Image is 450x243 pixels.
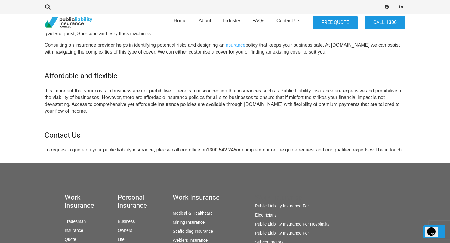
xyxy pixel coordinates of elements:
[246,12,270,33] a: FAQs
[45,17,92,28] a: pli_logotransparent
[173,193,220,201] h5: Work Insurance
[173,220,205,225] a: Mining Insurance
[365,16,405,30] a: Call 1300
[45,124,405,140] h4: Contact Us
[65,193,83,210] h5: Work Insurance
[255,204,309,217] a: Public Liability Insurance For Electricians
[397,3,405,11] a: LinkedIn
[173,211,213,216] a: Medical & Healthcare
[255,222,329,226] a: Public Liability Insurance For Hospitality
[45,147,405,153] p: To request a quote on your public liability insurance, please call our office on or complete our ...
[225,42,245,48] a: insurance
[255,193,330,201] h5: Work Insurance
[276,18,300,23] span: Contact Us
[174,18,186,23] span: Home
[199,18,211,23] span: About
[173,229,213,234] a: Scaffolding Insurance
[173,238,208,243] a: Welders Insurance
[425,219,444,237] iframe: chat widget
[217,12,246,33] a: Industry
[383,3,391,11] a: Facebook
[168,12,193,33] a: Home
[207,147,236,152] strong: 1300 542 245
[65,219,86,242] a: Tradesman Insurance Quote
[423,225,445,238] a: Back to top
[313,16,358,30] a: FREE QUOTE
[193,12,217,33] a: About
[45,42,405,55] p: Consulting an insurance provider helps in identifying potential risks and designing an policy tha...
[45,64,405,80] h4: Affordable and flexible
[45,88,405,115] p: It is important that your costs in business are not prohibitive. There is a misconception that in...
[252,18,264,23] span: FAQs
[270,12,306,33] a: Contact Us
[118,193,138,210] h5: Personal Insurance
[42,4,54,10] a: Search
[223,18,240,23] span: Industry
